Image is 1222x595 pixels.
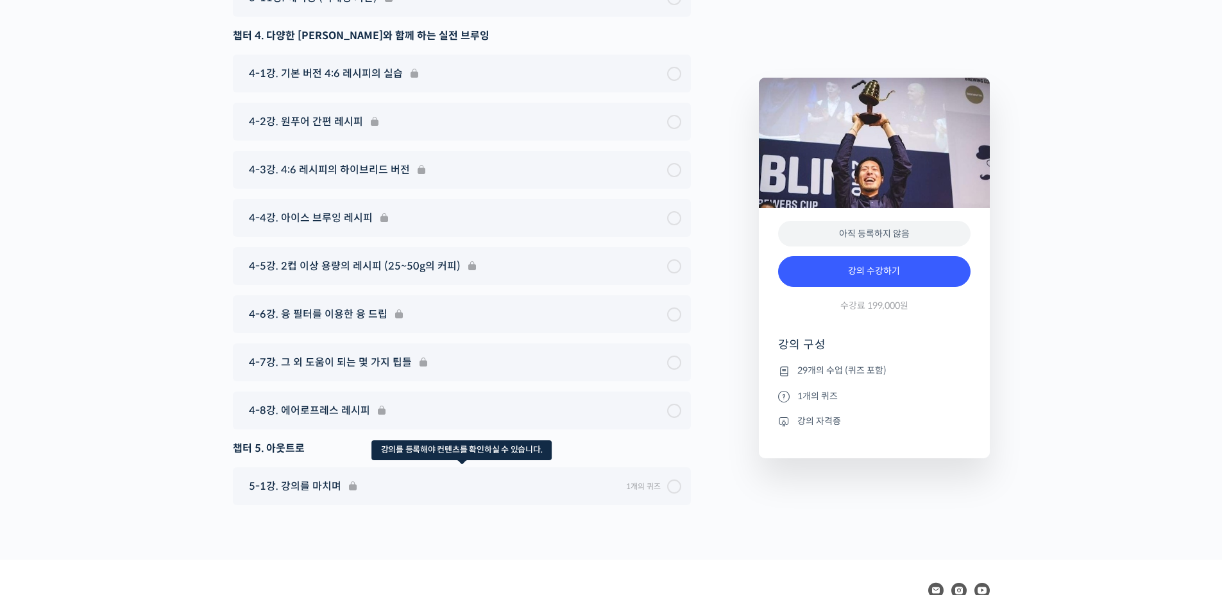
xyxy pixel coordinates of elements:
[840,300,908,312] span: 수강료 199,000원
[233,27,691,44] div: 챕터 4. 다양한 [PERSON_NAME]와 함께 하는 실전 브루잉
[778,256,971,287] a: 강의 수강하기
[198,426,214,436] span: 설정
[233,440,691,457] div: 챕터 5. 아웃트로
[40,426,48,436] span: 홈
[778,221,971,247] div: 아직 등록하지 않음
[165,407,246,439] a: 설정
[778,363,971,379] li: 29개의 수업 (퀴즈 포함)
[778,388,971,404] li: 1개의 퀴즈
[4,407,85,439] a: 홈
[85,407,165,439] a: 대화
[117,427,133,437] span: 대화
[778,413,971,429] li: 강의 자격증
[778,337,971,363] h4: 강의 구성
